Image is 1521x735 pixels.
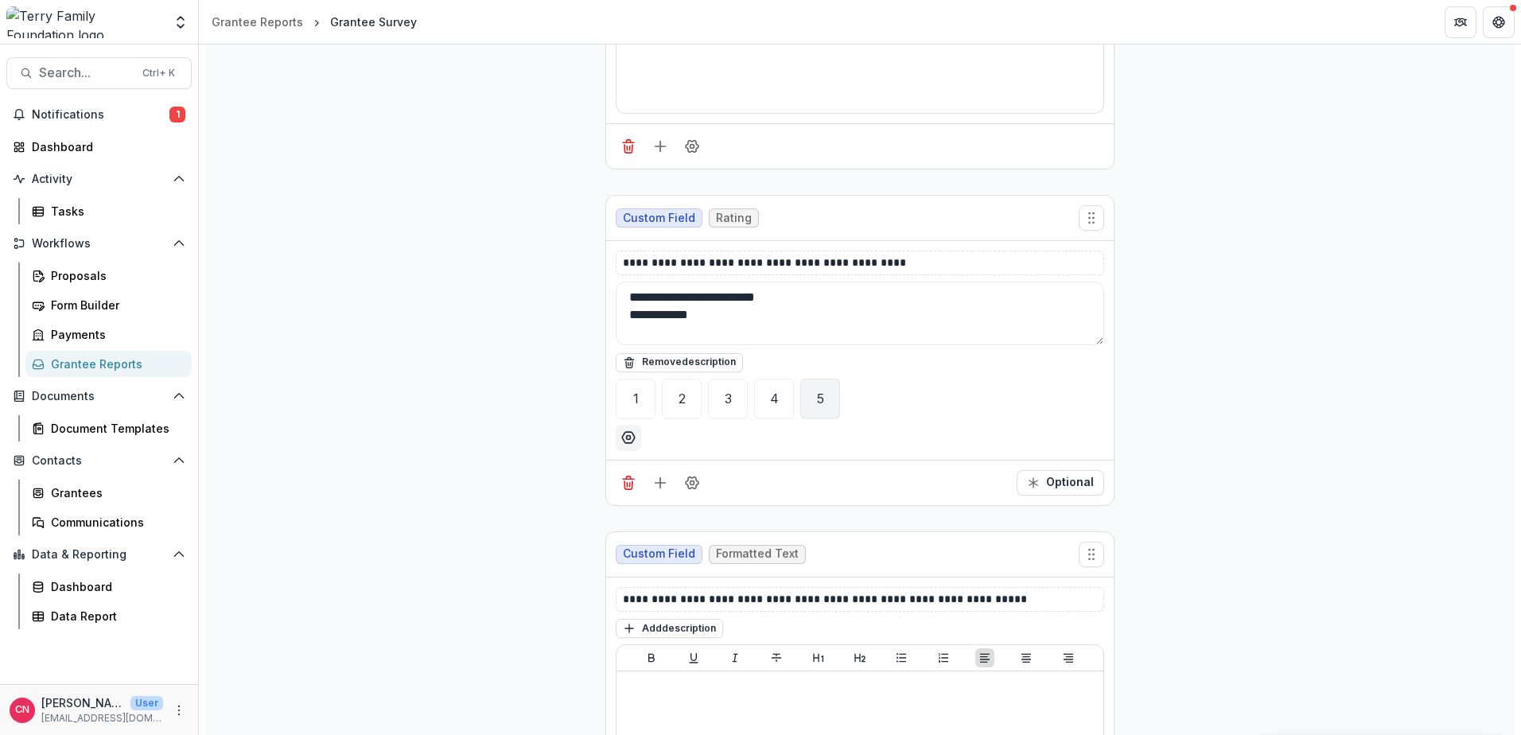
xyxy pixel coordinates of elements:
[32,454,166,468] span: Contacts
[642,648,661,667] button: Bold
[1017,470,1104,496] button: Required
[32,138,179,155] div: Dashboard
[1483,6,1515,38] button: Get Help
[32,548,166,562] span: Data & Reporting
[32,237,166,251] span: Workflows
[15,705,29,715] div: Carol Nieves
[130,696,163,710] p: User
[817,392,824,405] div: 5
[975,648,994,667] button: Align Left
[809,648,828,667] button: Heading 1
[51,326,179,343] div: Payments
[51,267,179,284] div: Proposals
[633,392,639,405] div: 1
[623,212,695,225] span: Custom Field
[6,102,192,127] button: Notifications1
[330,14,417,30] div: Grantee Survey
[716,547,799,561] span: Formatted Text
[767,648,786,667] button: Strike
[41,711,163,725] p: [EMAIL_ADDRESS][DOMAIN_NAME]
[169,701,189,720] button: More
[6,57,192,89] button: Search...
[51,608,179,624] div: Data Report
[32,173,166,186] span: Activity
[6,231,192,256] button: Open Workflows
[32,108,169,122] span: Notifications
[25,351,192,377] a: Grantee Reports
[51,484,179,501] div: Grantees
[1079,542,1104,567] button: Move field
[51,356,179,372] div: Grantee Reports
[1445,6,1476,38] button: Partners
[25,509,192,535] a: Communications
[623,547,695,561] span: Custom Field
[51,514,179,531] div: Communications
[1079,205,1104,231] button: Move field
[679,470,705,496] button: Field Settings
[616,470,641,496] button: Delete field
[616,425,641,450] button: Options
[1059,648,1078,667] button: Align Right
[725,392,732,405] div: 3
[6,134,192,160] a: Dashboard
[169,107,185,122] span: 1
[6,6,163,38] img: Terry Family Foundation logo
[205,10,309,33] a: Grantee Reports
[51,297,179,313] div: Form Builder
[6,448,192,473] button: Open Contacts
[25,574,192,600] a: Dashboard
[25,198,192,224] a: Tasks
[684,648,703,667] button: Underline
[25,603,192,629] a: Data Report
[1017,648,1036,667] button: Align Center
[934,648,953,667] button: Ordered List
[616,134,641,159] button: Delete field
[679,392,686,405] div: 2
[850,648,869,667] button: Heading 2
[205,10,423,33] nav: breadcrumb
[648,470,673,496] button: Add field
[616,353,743,372] button: Removedescription
[169,6,192,38] button: Open entity switcher
[25,292,192,318] a: Form Builder
[770,392,779,405] div: 4
[41,694,124,711] p: [PERSON_NAME]
[139,64,178,82] div: Ctrl + K
[212,14,303,30] div: Grantee Reports
[25,262,192,289] a: Proposals
[892,648,911,667] button: Bullet List
[6,166,192,192] button: Open Activity
[32,390,166,403] span: Documents
[616,619,723,638] button: Adddescription
[25,480,192,506] a: Grantees
[51,203,179,220] div: Tasks
[716,212,752,225] span: Rating
[6,383,192,409] button: Open Documents
[6,542,192,567] button: Open Data & Reporting
[51,420,179,437] div: Document Templates
[25,415,192,441] a: Document Templates
[648,134,673,159] button: Add field
[679,134,705,159] button: Field Settings
[725,648,745,667] button: Italicize
[25,321,192,348] a: Payments
[51,578,179,595] div: Dashboard
[39,65,133,80] span: Search...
